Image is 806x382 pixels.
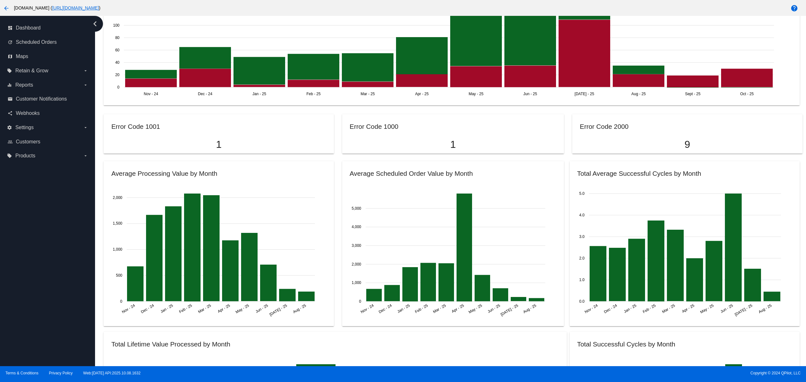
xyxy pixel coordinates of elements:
text: Dec - 24 [198,92,213,96]
text: Aug - 25 [631,92,646,96]
i: people_outline [8,139,13,144]
text: 2.0 [579,256,585,260]
text: Jan - 25 [160,303,174,314]
text: Jun - 25 [255,303,269,314]
text: [DATE] - 25 [734,303,753,317]
text: [DATE] - 25 [575,92,594,96]
text: Apr - 25 [415,92,429,96]
i: email [8,96,13,102]
h2: Average Processing Value by Month [111,170,217,177]
i: local_offer [7,153,12,158]
text: 60 [115,48,120,52]
span: Copyright © 2024 QPilot, LLC [408,371,801,375]
mat-icon: help [790,4,798,12]
text: Aug - 25 [758,303,772,314]
p: 9 [580,139,795,150]
text: 3,000 [352,243,361,248]
text: [DATE] - 25 [500,303,519,317]
text: 0 [118,85,120,89]
text: Jan - 25 [253,92,266,96]
i: map [8,54,13,59]
text: Jan - 25 [623,303,637,314]
text: 0.0 [579,299,585,304]
text: Mar - 25 [361,92,375,96]
text: Feb - 25 [307,92,321,96]
text: 0 [359,299,361,304]
a: [URL][DOMAIN_NAME] [52,5,99,10]
span: Scheduled Orders [16,39,57,45]
h2: Total Average Successful Cycles by Month [577,170,701,177]
text: 20 [115,73,120,77]
text: Mar - 25 [197,303,212,314]
text: 2,000 [352,262,361,267]
text: Mar - 25 [432,303,447,314]
text: 80 [115,36,120,40]
a: map Maps [8,51,88,62]
p: 1 [111,139,326,150]
a: people_outline Customers [8,137,88,147]
text: Dec - 24 [378,303,393,314]
text: 3.0 [579,234,585,239]
span: Customers [16,139,40,145]
text: Nov - 24 [584,303,598,314]
h2: Error Code 2000 [580,123,629,130]
text: 1,000 [352,280,361,285]
span: Customer Notifications [16,96,67,102]
text: 1,500 [113,221,122,226]
h2: Total Successful Cycles by Month [577,340,675,348]
span: [DOMAIN_NAME] ( ) [14,5,100,10]
text: Jun - 25 [523,92,537,96]
span: Dashboard [16,25,41,31]
a: dashboard Dashboard [8,23,88,33]
text: 1.0 [579,278,585,282]
text: Jan - 25 [396,303,411,314]
text: 1,000 [113,247,122,252]
text: Nov - 24 [144,92,158,96]
text: May - 25 [468,303,483,315]
text: Feb - 25 [642,303,656,314]
text: Apr - 25 [217,303,231,314]
span: Webhooks [16,110,40,116]
i: chevron_left [90,19,100,29]
text: 2,000 [113,195,122,200]
h2: Error Code 1000 [350,123,399,130]
span: Retain & Grow [15,68,48,74]
text: Aug - 25 [292,303,307,314]
i: dashboard [8,25,13,30]
text: Nov - 24 [121,303,136,314]
text: Jun - 25 [720,303,734,314]
text: 500 [116,273,122,278]
text: Sept - 25 [685,92,701,96]
text: Dec - 24 [140,303,155,314]
text: Jun - 25 [487,303,501,314]
text: 4,000 [352,225,361,229]
a: Privacy Policy [49,371,73,375]
text: Apr - 25 [681,303,695,314]
text: 100 [113,23,119,28]
text: [DATE] - 25 [269,303,288,317]
text: Apr - 25 [451,303,465,314]
text: Nov - 24 [360,303,374,314]
i: arrow_drop_down [83,82,88,88]
i: settings [7,125,12,130]
text: May - 25 [235,303,250,315]
text: 40 [115,60,120,65]
a: Terms & Conditions [5,371,38,375]
p: 1 [350,139,557,150]
i: equalizer [7,82,12,88]
text: 5.0 [579,191,585,196]
text: May - 25 [699,303,714,315]
a: update Scheduled Orders [8,37,88,47]
i: share [8,111,13,116]
span: Products [15,153,35,159]
mat-icon: arrow_back [3,4,10,12]
a: email Customer Notifications [8,94,88,104]
text: 4.0 [579,213,585,217]
h2: Error Code 1001 [111,123,160,130]
h2: Total Lifetime Value Processed by Month [111,340,230,348]
span: Settings [15,125,34,130]
a: Web:[DATE] API:2025.10.08.1632 [83,371,141,375]
i: arrow_drop_down [83,153,88,158]
text: May - 25 [469,92,484,96]
text: Oct - 25 [740,92,754,96]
